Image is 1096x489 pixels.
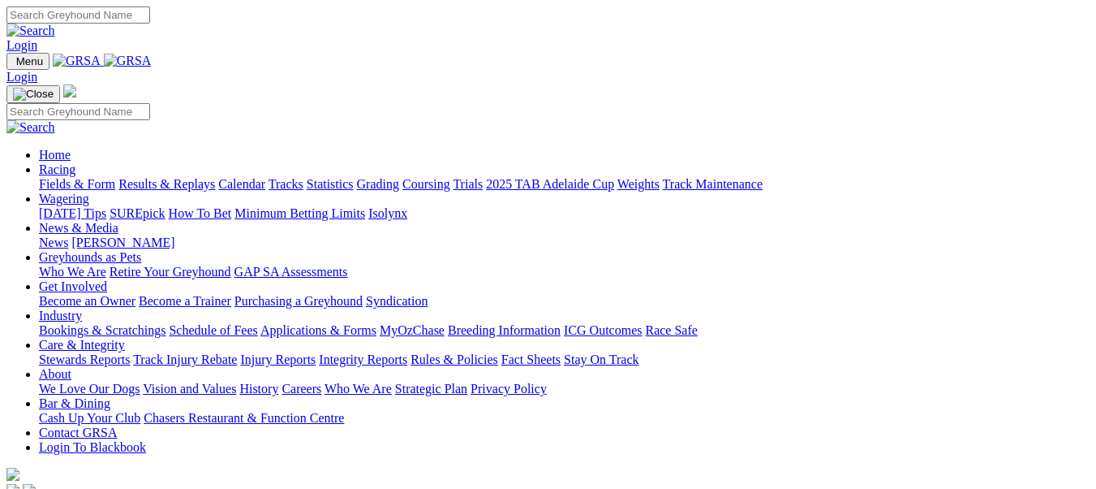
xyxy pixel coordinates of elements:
a: Racing [39,162,75,176]
a: Applications & Forms [260,323,376,337]
button: Toggle navigation [6,85,60,103]
a: Greyhounds as Pets [39,250,141,264]
input: Search [6,6,150,24]
a: Coursing [402,177,450,191]
a: ICG Outcomes [564,323,642,337]
a: Chasers Restaurant & Function Centre [144,411,344,425]
div: Racing [39,177,1090,192]
a: MyOzChase [380,323,445,337]
a: Login [6,38,37,52]
a: We Love Our Dogs [39,382,140,396]
a: Grading [357,177,399,191]
a: Privacy Policy [471,382,547,396]
img: Search [6,24,55,38]
a: Contact GRSA [39,426,117,439]
a: Minimum Betting Limits [234,206,365,220]
a: Weights [617,177,660,191]
div: About [39,382,1090,396]
a: Become an Owner [39,294,135,308]
a: History [239,382,278,396]
a: Stewards Reports [39,353,130,366]
span: Menu [16,55,43,67]
img: GRSA [53,54,101,68]
a: GAP SA Assessments [234,265,348,279]
a: Injury Reports [240,353,316,366]
a: Stay On Track [564,353,638,366]
a: Login [6,70,37,84]
div: Bar & Dining [39,411,1090,426]
a: Cash Up Your Club [39,411,140,425]
a: Rules & Policies [410,353,498,366]
a: Home [39,148,71,162]
a: News [39,236,68,249]
a: [DATE] Tips [39,206,106,220]
div: Get Involved [39,294,1090,309]
a: Care & Integrity [39,338,125,352]
div: Care & Integrity [39,353,1090,367]
a: Track Injury Rebate [133,353,237,366]
a: Vision and Values [143,382,236,396]
img: Search [6,120,55,135]
img: GRSA [104,54,152,68]
img: logo-grsa-white.png [6,468,19,481]
a: [PERSON_NAME] [71,236,174,249]
a: Strategic Plan [395,382,467,396]
button: Toggle navigation [6,53,49,70]
a: Who We Are [325,382,392,396]
a: Bookings & Scratchings [39,323,165,337]
a: Integrity Reports [319,353,407,366]
div: Greyhounds as Pets [39,265,1090,279]
a: How To Bet [169,206,232,220]
a: Become a Trainer [139,294,231,308]
div: Industry [39,323,1090,338]
img: Close [13,88,54,101]
a: Schedule of Fees [169,323,257,337]
div: Wagering [39,206,1090,221]
input: Search [6,103,150,120]
a: Isolynx [368,206,407,220]
a: Get Involved [39,279,107,293]
a: SUREpick [110,206,165,220]
a: Statistics [307,177,354,191]
a: 2025 TAB Adelaide Cup [486,177,614,191]
a: Careers [282,382,321,396]
a: Fields & Form [39,177,115,191]
a: Breeding Information [448,323,561,337]
a: Tracks [269,177,303,191]
a: Wagering [39,192,89,206]
a: Syndication [366,294,428,308]
a: Results & Replays [118,177,215,191]
a: Bar & Dining [39,396,110,410]
a: Trials [453,177,483,191]
a: Who We Are [39,265,106,279]
a: About [39,367,71,381]
a: Industry [39,309,82,322]
div: News & Media [39,236,1090,250]
a: Retire Your Greyhound [110,265,231,279]
a: Race Safe [645,323,697,337]
a: Fact Sheets [501,353,561,366]
a: Track Maintenance [663,177,763,191]
img: logo-grsa-white.png [63,84,76,97]
a: Login To Blackbook [39,440,146,454]
a: Calendar [218,177,265,191]
a: Purchasing a Greyhound [234,294,363,308]
a: News & Media [39,221,118,235]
